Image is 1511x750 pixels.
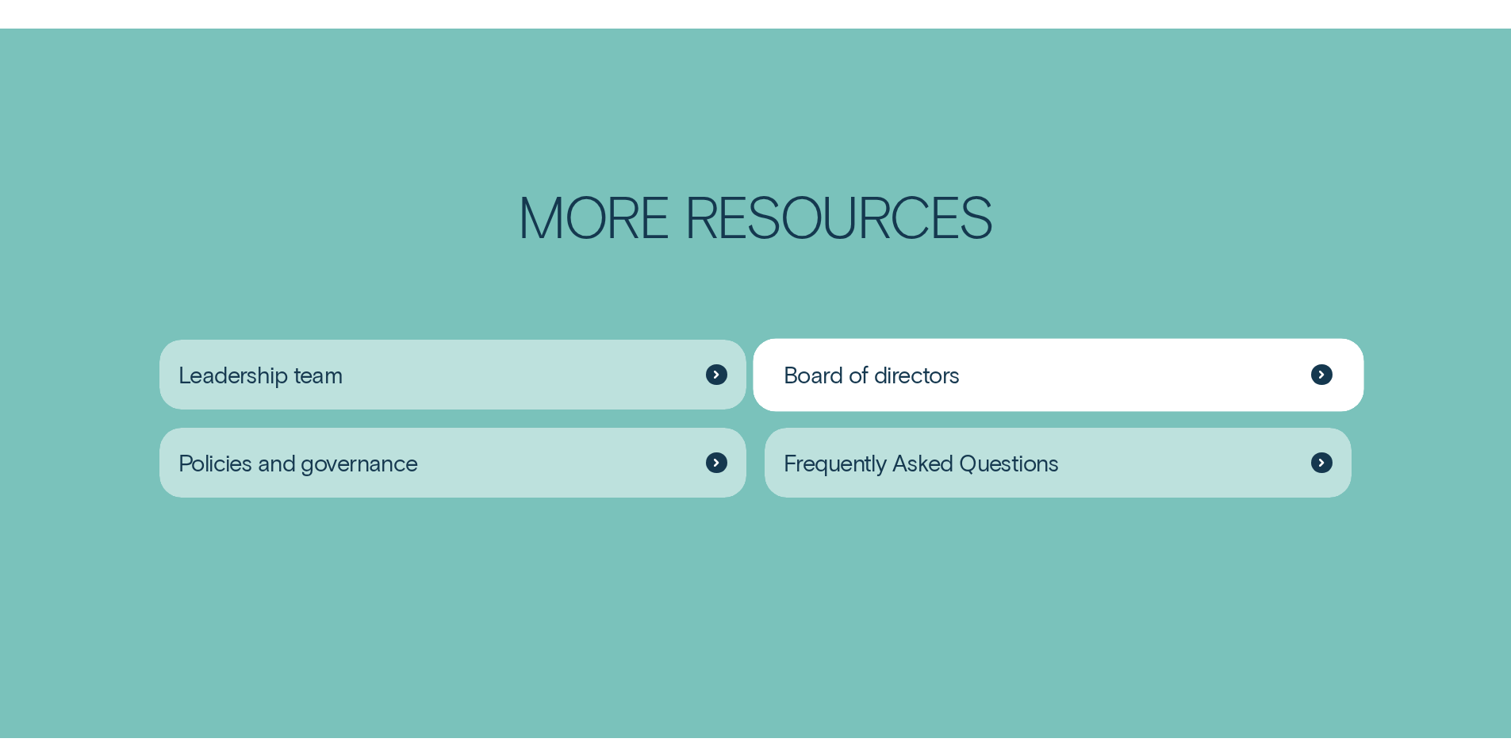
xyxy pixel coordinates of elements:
span: Policies and governance [178,448,418,477]
h2: More Resources [411,187,1099,244]
span: Board of directors [784,360,960,389]
a: Board of directors [765,340,1352,410]
a: Leadership team [159,340,747,410]
a: Policies and governance [159,428,747,498]
span: Leadership team [178,360,343,389]
span: Frequently Asked Questions [784,448,1058,477]
a: Frequently Asked Questions [765,428,1352,498]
